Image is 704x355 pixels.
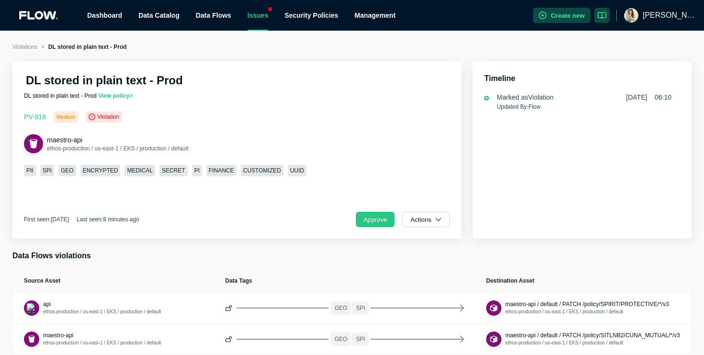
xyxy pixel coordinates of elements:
[192,165,202,176] span: PI
[47,136,82,144] span: maestro-api
[77,216,139,223] span: Last seen:
[196,11,231,19] span: Data Flows
[288,165,307,176] span: UUID
[47,135,82,145] button: maestro-api
[12,250,692,262] h3: Data Flows violations
[475,269,692,293] th: Destination Asset
[533,8,590,23] button: Create new
[24,332,39,347] button: Bucket
[505,332,680,339] button: maestro-api / default / PATCH /policy/SITLNB2/CUNA_MUTUAL/*/v3
[624,8,638,23] img: ACg8ocJohUJBFW_WElZWn2gAk1bZ2MTW4NDy04TrnJ96qQHN5fE9UgsL=s96-c
[24,134,181,153] div: Bucketmaestro-apiethos-production / us-east-1 / EKS / production / default
[27,303,37,313] img: DBInstance
[43,309,161,314] span: ethos-production / us-east-1 / EKS / production / default
[330,332,351,346] span: GEO
[43,301,51,308] span: api
[43,300,51,308] button: api
[24,92,280,100] p: DL stored in plain text - Prod
[98,92,133,99] a: View policy>
[505,301,669,308] span: maestro-api / default / PATCH /policy/SPIRIT/PROTECTIVE/*/v3
[497,92,554,102] div: Marked as Violation
[352,332,369,346] span: SPI
[48,44,127,50] span: DL stored in plain text - Prod
[24,113,46,121] span: PV- 816
[486,300,669,316] div: ApiEndpointmaestro-api / default / PATCH /policy/SPIRIT/PROTECTIVE/*/v3ethos-production / us-east...
[214,269,475,293] th: Data Tags
[54,111,78,123] div: Medium
[24,300,39,316] button: DBInstance
[486,332,501,347] button: ApiEndpoint
[80,165,121,176] span: ENCRYPTED
[41,42,45,52] li: >
[489,334,499,344] img: ApiEndpoint
[505,300,669,308] button: maestro-api / default / PATCH /policy/SPIRIT/PROTECTIVE/*/v3
[40,165,54,176] span: SPI
[125,165,155,176] span: MEDICAL
[12,44,37,50] span: Violations
[51,216,69,223] div: [DATE]
[43,340,161,345] span: ethos-production / us-east-1 / EKS / production / default
[505,340,623,345] span: ethos-production / us-east-1 / EKS / production / default
[58,165,76,176] span: GEO
[24,300,161,316] div: DBInstanceapiethos-production / us-east-1 / EKS / production / default
[505,309,623,314] span: ethos-production / us-east-1 / EKS / production / default
[24,134,43,153] button: Bucket
[241,165,284,176] span: CUSTOMIZED
[26,73,183,88] h2: DL stored in plain text - Prod
[352,301,369,315] span: SPI
[103,216,139,223] div: 8 minutes ago
[402,212,450,227] button: Actions
[47,145,189,152] span: ethos-production / us-east-1 / EKS / production / default
[12,269,214,293] th: Source Asset
[87,11,122,19] a: Dashboard
[24,332,161,347] div: Bucketmaestro-apiethos-production / us-east-1 / EKS / production / default
[24,216,69,223] span: First seen:
[27,137,40,150] img: Bucket
[484,73,680,84] h3: Timeline
[159,165,188,176] span: SECRET
[356,212,395,227] button: Approve
[138,11,180,19] a: Data Catalog
[206,165,237,176] span: FINANCE
[27,334,37,344] img: Bucket
[43,332,73,339] button: maestro-api
[284,11,338,19] a: Security Policies
[486,332,680,347] div: ApiEndpointmaestro-api / default / PATCH /policy/SITLNB2/CUNA_MUTUAL/*/v3ethos-production / us-ea...
[486,300,501,316] button: ApiEndpoint
[86,112,122,123] div: Violation
[489,303,499,313] img: ApiEndpoint
[330,301,351,315] span: GEO
[626,92,671,102] span: [DATE] 06:10
[24,165,36,176] span: PII
[497,102,671,112] p: Updated By: Flow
